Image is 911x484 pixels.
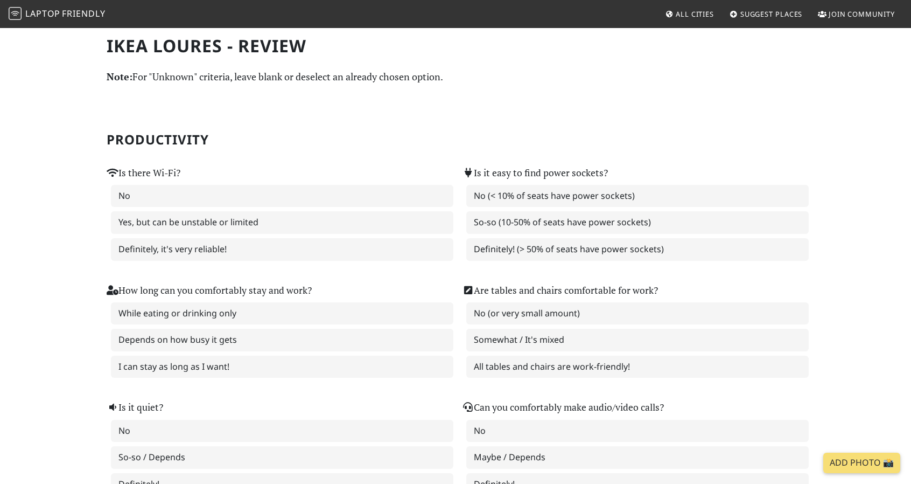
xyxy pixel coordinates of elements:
[111,302,453,325] label: While eating or drinking only
[462,165,608,181] label: Is it easy to find power sockets?
[25,8,60,19] span: Laptop
[111,446,453,469] label: So-so / Depends
[740,9,803,19] span: Suggest Places
[111,185,453,208] label: No
[462,400,664,415] label: Can you comfortably make audio/video calls?
[9,5,106,24] a: LaptopFriendly LaptopFriendly
[466,329,809,351] label: Somewhat / It's mixed
[814,4,899,24] a: Join Community
[466,356,809,378] label: All tables and chairs are work-friendly!
[661,4,718,24] a: All Cities
[466,185,809,208] label: No (< 10% of seats have power sockets)
[107,165,180,181] label: Is there Wi-Fi?
[725,4,807,24] a: Suggest Places
[462,283,658,298] label: Are tables and chairs comfortable for work?
[466,420,809,442] label: No
[466,302,809,325] label: No (or very small amount)
[111,420,453,442] label: No
[466,238,809,261] label: Definitely! (> 50% of seats have power sockets)
[823,453,900,473] a: Add Photo 📸
[466,211,809,234] label: So-so (10-50% of seats have power sockets)
[107,132,804,148] h2: Productivity
[107,69,804,85] p: For "Unknown" criteria, leave blank or deselect an already chosen option.
[829,9,895,19] span: Join Community
[62,8,105,19] span: Friendly
[111,329,453,351] label: Depends on how busy it gets
[111,238,453,261] label: Definitely, it's very reliable!
[466,446,809,469] label: Maybe / Depends
[107,400,163,415] label: Is it quiet?
[107,70,132,83] strong: Note:
[676,9,714,19] span: All Cities
[111,356,453,378] label: I can stay as long as I want!
[107,36,804,56] h1: IKEA Loures - Review
[9,7,22,20] img: LaptopFriendly
[111,211,453,234] label: Yes, but can be unstable or limited
[107,283,312,298] label: How long can you comfortably stay and work?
